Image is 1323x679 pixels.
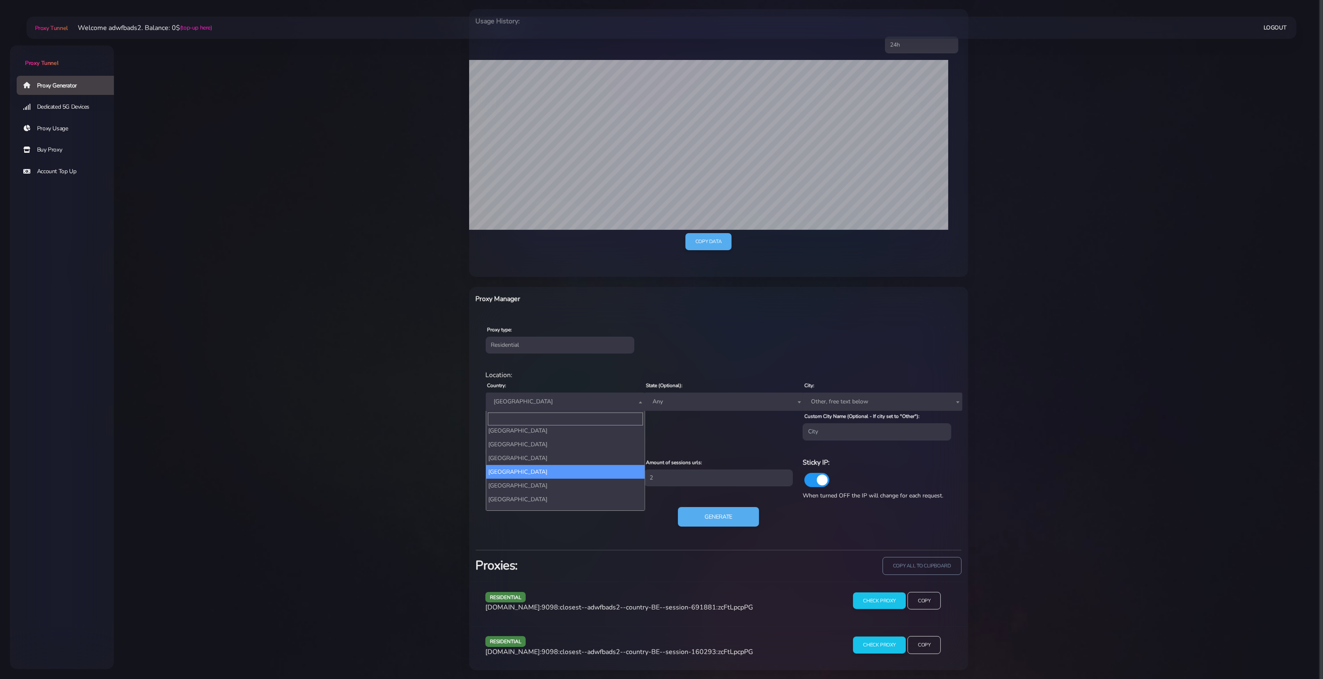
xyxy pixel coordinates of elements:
[481,370,957,380] div: Location:
[486,438,645,451] li: [GEOGRAPHIC_DATA]
[685,233,732,250] a: Copy data
[803,457,951,468] h6: Sticky IP:
[17,162,121,181] a: Account Top Up
[488,413,643,425] input: Search
[486,393,645,411] span: Belgium
[486,492,645,506] li: [GEOGRAPHIC_DATA]
[804,382,814,389] label: City:
[803,393,962,411] span: Other, free text below
[485,603,753,612] span: [DOMAIN_NAME]:9098:closest--adwfbads2--country-BE--session-691881:zcFtLpcpPG
[486,424,645,438] li: [GEOGRAPHIC_DATA]
[485,647,753,657] span: [DOMAIN_NAME]:9098:closest--adwfbads2--country-BE--session-160293:zcFtLpcpPG
[485,592,526,602] span: residential
[644,393,804,411] span: Any
[486,479,645,492] li: [GEOGRAPHIC_DATA]
[646,459,702,466] label: Amount of sessions urls:
[17,97,121,117] a: Dedicated 5G Devices
[853,592,906,609] input: Check Proxy
[1200,543,1313,669] iframe: Webchat Widget
[908,592,941,610] input: Copy
[17,140,121,159] a: Buy Proxy
[25,59,58,67] span: Proxy Tunnel
[491,396,640,408] span: Belgium
[35,24,68,32] span: Proxy Tunnel
[908,636,941,654] input: Copy
[17,76,121,95] a: Proxy Generator
[485,636,526,647] span: residential
[486,506,645,520] li: [GEOGRAPHIC_DATA]
[646,382,683,389] label: State (Optional):
[481,447,957,457] div: Proxy Settings:
[678,507,759,527] button: Generate
[17,119,121,138] a: Proxy Usage
[180,23,212,32] a: (top-up here)
[476,16,755,27] h6: Usage History:
[487,326,512,333] label: Proxy type:
[476,557,714,574] h3: Proxies:
[10,45,114,67] a: Proxy Tunnel
[804,413,920,420] label: Custom City Name (Optional - If city set to "Other"):
[486,465,645,479] li: [GEOGRAPHIC_DATA]
[803,492,943,500] span: When turned OFF the IP will change for each request.
[883,557,962,575] input: copy all to clipboard
[1264,20,1287,35] a: Logout
[803,423,951,440] input: City
[486,451,645,465] li: [GEOGRAPHIC_DATA]
[68,23,212,33] li: Welcome adwfbads2. Balance: 0$
[853,637,906,654] input: Check Proxy
[476,293,755,304] h6: Proxy Manager
[33,21,68,35] a: Proxy Tunnel
[649,396,799,408] span: Any
[808,396,957,408] span: Other, free text below
[487,382,507,389] label: Country:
